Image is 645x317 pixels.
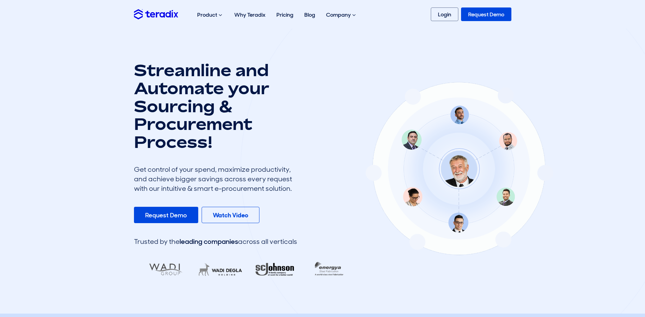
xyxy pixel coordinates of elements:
img: LifeMakers [192,258,247,281]
a: Request Demo [134,207,198,223]
a: Pricing [271,4,299,26]
div: Company [321,4,362,26]
b: Watch Video [213,211,248,219]
a: Login [431,7,458,21]
a: Blog [299,4,321,26]
div: Trusted by the across all verticals [134,237,297,246]
a: Watch Video [202,207,259,223]
a: Why Teradix [229,4,271,26]
div: Product [192,4,229,26]
img: Teradix logo [134,9,178,19]
a: Request Demo [461,7,511,21]
div: Get control of your spend, maximize productivity, and achieve bigger savings across every request... [134,165,297,193]
img: RA [247,258,302,281]
h1: Streamline and Automate your Sourcing & Procurement Process! [134,61,297,151]
span: leading companies [180,237,238,246]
